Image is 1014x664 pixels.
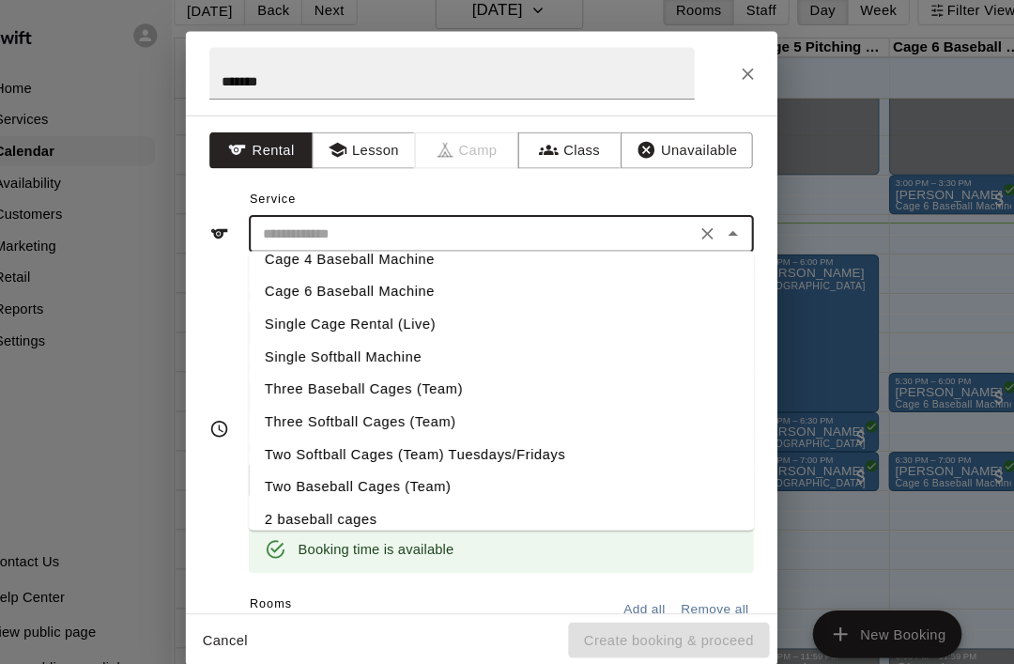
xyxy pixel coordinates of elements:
[692,566,766,595] button: Remove all
[709,209,735,236] button: Clear
[285,387,766,418] li: Three Softball Cages (Team)
[285,418,766,449] li: Two Softball Cages (Team) Tuesdays/Fridays
[542,126,640,161] button: Class
[285,449,766,480] li: Two Baseball Cages (Team)
[332,506,481,540] div: Booking time is available
[639,126,765,161] button: Unavailable
[632,566,692,595] button: Add all
[285,232,766,263] li: Cage 4 Baseball Machine
[346,126,444,161] button: Lesson
[285,263,766,294] li: Cage 6 Baseball Machine
[285,480,766,511] li: 2 baseball cages
[733,209,760,236] button: Close
[286,183,330,196] span: Service
[285,325,766,356] li: Single Softball Machine
[286,568,327,581] span: Rooms
[744,54,777,87] button: Close
[248,399,267,418] svg: Timing
[248,213,267,232] svg: Service
[285,294,766,325] li: Single Cage Rental (Live)
[285,356,766,387] li: Three Baseball Cages (Team)
[248,126,346,161] button: Rental
[444,126,543,161] span: Camps can only be created in the Services page
[233,593,293,627] button: Cancel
